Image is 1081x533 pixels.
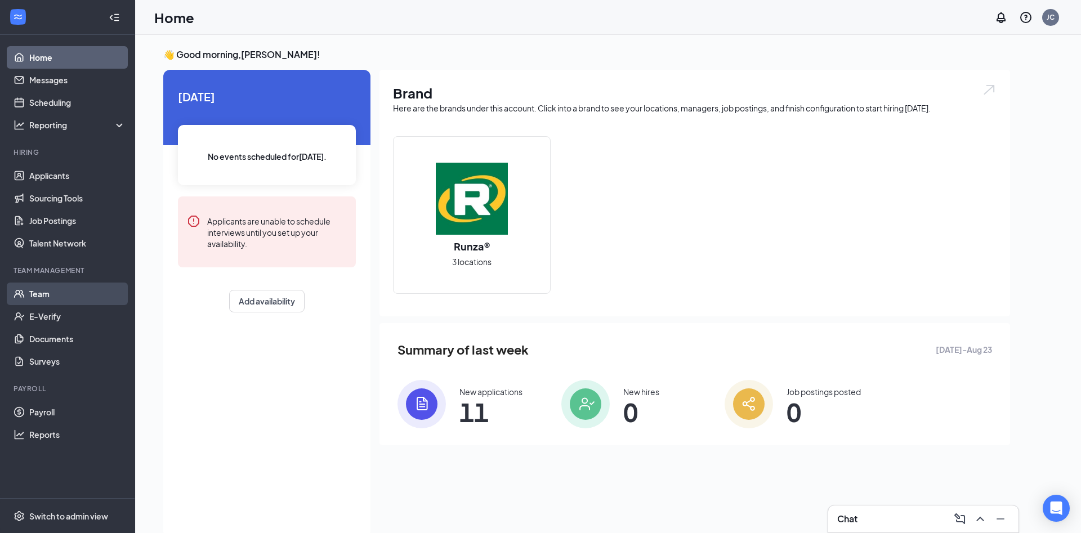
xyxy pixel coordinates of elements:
[29,350,126,373] a: Surveys
[14,384,123,393] div: Payroll
[29,209,126,232] a: Job Postings
[29,46,126,69] a: Home
[787,402,861,422] span: 0
[14,119,25,131] svg: Analysis
[393,83,997,102] h1: Brand
[29,119,126,131] div: Reporting
[561,380,610,428] img: icon
[229,290,305,312] button: Add availability
[936,343,992,356] span: [DATE] - Aug 23
[951,510,969,528] button: ComposeMessage
[452,256,492,268] span: 3 locations
[187,214,200,228] svg: Error
[443,239,502,253] h2: Runza®
[953,512,967,526] svg: ComposeMessage
[393,102,997,114] div: Here are the brands under this account. Click into a brand to see your locations, managers, job p...
[1043,495,1070,522] div: Open Intercom Messenger
[994,512,1007,526] svg: Minimize
[459,386,522,397] div: New applications
[208,150,327,163] span: No events scheduled for [DATE] .
[1047,12,1055,22] div: JC
[14,147,123,157] div: Hiring
[14,510,25,522] svg: Settings
[837,513,857,525] h3: Chat
[982,83,997,96] img: open.6027fd2a22e1237b5b06.svg
[12,11,24,23] svg: WorkstreamLogo
[29,283,126,305] a: Team
[623,402,659,422] span: 0
[29,164,126,187] a: Applicants
[459,402,522,422] span: 11
[29,69,126,91] a: Messages
[397,380,446,428] img: icon
[991,510,1009,528] button: Minimize
[1019,11,1033,24] svg: QuestionInfo
[29,328,126,350] a: Documents
[973,512,987,526] svg: ChevronUp
[178,88,356,105] span: [DATE]
[994,11,1008,24] svg: Notifications
[29,305,126,328] a: E-Verify
[787,386,861,397] div: Job postings posted
[397,340,529,360] span: Summary of last week
[14,266,123,275] div: Team Management
[725,380,773,428] img: icon
[29,401,126,423] a: Payroll
[207,214,347,249] div: Applicants are unable to schedule interviews until you set up your availability.
[623,386,659,397] div: New hires
[29,187,126,209] a: Sourcing Tools
[109,12,120,23] svg: Collapse
[436,163,508,235] img: Runza®
[154,8,194,27] h1: Home
[971,510,989,528] button: ChevronUp
[163,48,1010,61] h3: 👋 Good morning, [PERSON_NAME] !
[29,423,126,446] a: Reports
[29,510,108,522] div: Switch to admin view
[29,91,126,114] a: Scheduling
[29,232,126,254] a: Talent Network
